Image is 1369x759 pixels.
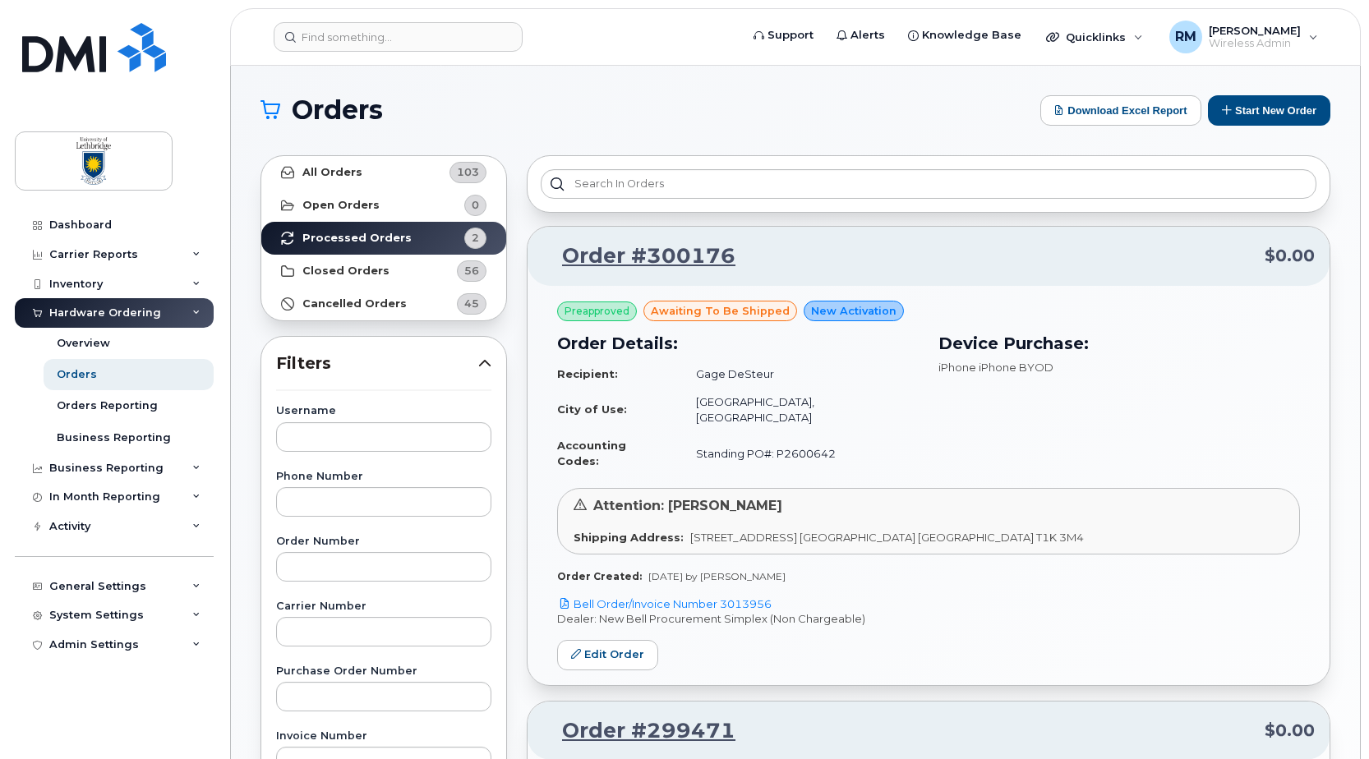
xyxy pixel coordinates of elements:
[557,367,618,380] strong: Recipient:
[464,263,479,278] span: 56
[648,570,786,582] span: [DATE] by [PERSON_NAME]
[302,199,380,212] strong: Open Orders
[276,731,491,742] label: Invoice Number
[261,222,506,255] a: Processed Orders2
[542,241,735,271] a: Order #300176
[557,570,642,582] strong: Order Created:
[557,402,627,416] strong: City of Use:
[276,352,478,375] span: Filters
[276,536,491,547] label: Order Number
[811,303,897,319] span: New Activation
[938,331,1300,356] h3: Device Purchase:
[302,166,362,179] strong: All Orders
[276,471,491,482] label: Phone Number
[574,531,684,544] strong: Shipping Address:
[681,388,919,431] td: [GEOGRAPHIC_DATA], [GEOGRAPHIC_DATA]
[557,331,919,356] h3: Order Details:
[276,601,491,612] label: Carrier Number
[472,230,479,246] span: 2
[651,303,790,319] span: awaiting to be shipped
[557,611,1300,627] p: Dealer: New Bell Procurement Simplex (Non Chargeable)
[681,431,919,475] td: Standing PO#: P2600642
[557,640,658,670] a: Edit Order
[302,297,407,310] strong: Cancelled Orders
[1208,95,1330,126] button: Start New Order
[302,264,389,278] strong: Closed Orders
[261,287,506,320] a: Cancelled Orders45
[276,666,491,677] label: Purchase Order Number
[681,360,919,389] td: Gage DeSteur
[938,361,1053,374] span: iPhone iPhone BYOD
[593,498,782,513] span: Attention: [PERSON_NAME]
[557,439,626,467] strong: Accounting Codes:
[541,169,1316,199] input: Search in orders
[557,597,772,610] a: Bell Order/Invoice Number 3013956
[276,406,491,416] label: Username
[542,716,735,746] a: Order #299471
[261,255,506,287] a: Closed Orders56
[565,304,629,319] span: Preapproved
[1265,719,1315,743] span: $0.00
[261,189,506,222] a: Open Orders0
[457,164,479,180] span: 103
[292,98,383,122] span: Orders
[472,197,479,213] span: 0
[690,531,1084,544] span: [STREET_ADDRESS] [GEOGRAPHIC_DATA] [GEOGRAPHIC_DATA] T1K 3M4
[302,232,412,245] strong: Processed Orders
[261,156,506,189] a: All Orders103
[464,296,479,311] span: 45
[1265,244,1315,268] span: $0.00
[1040,95,1201,126] button: Download Excel Report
